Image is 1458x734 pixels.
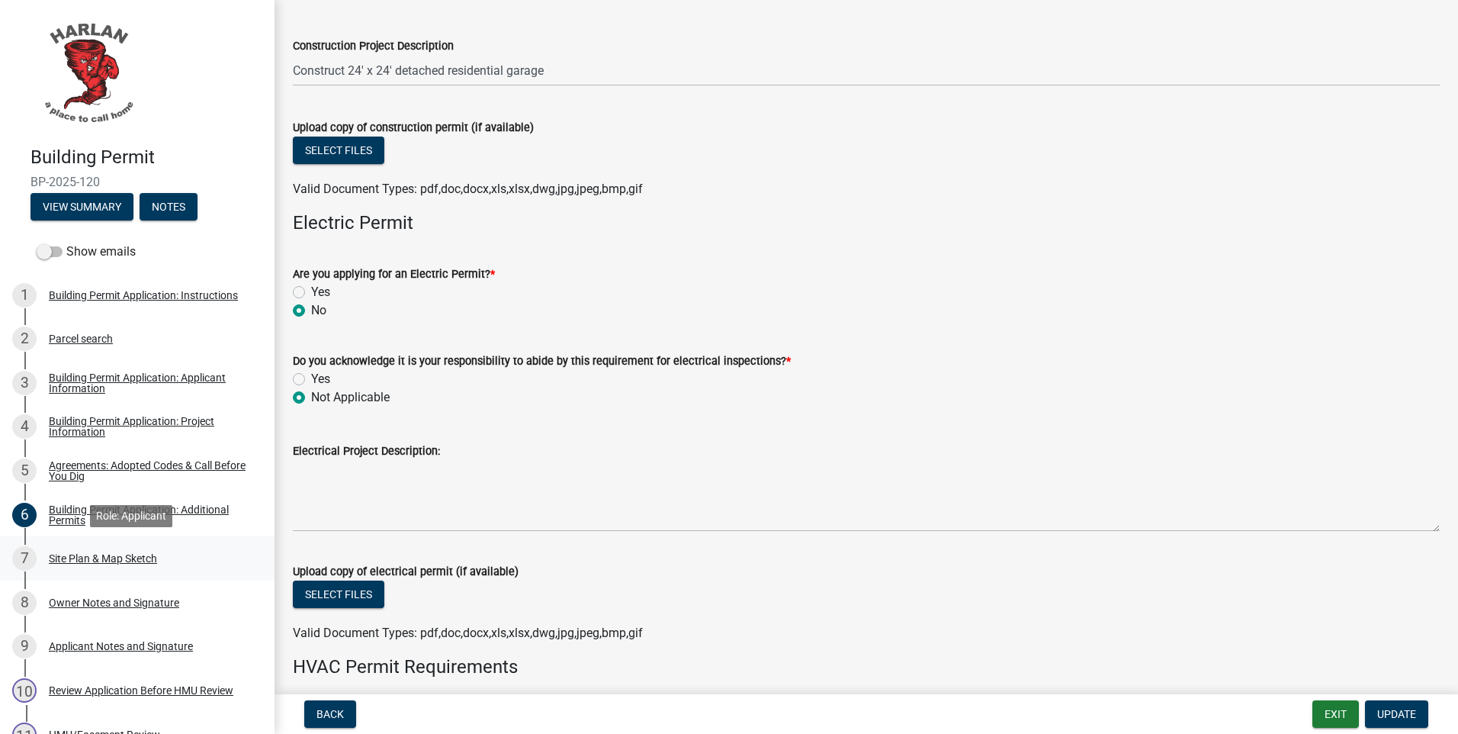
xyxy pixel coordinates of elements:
[12,634,37,658] div: 9
[31,193,133,221] button: View Summary
[311,388,390,407] label: Not Applicable
[12,283,37,307] div: 1
[293,269,495,280] label: Are you applying for an Electric Permit?
[311,283,330,301] label: Yes
[12,591,37,615] div: 8
[49,641,193,652] div: Applicant Notes and Signature
[293,356,791,367] label: Do you acknowledge it is your responsibility to abide by this requirement for electrical inspecti...
[1365,700,1428,728] button: Update
[1312,700,1359,728] button: Exit
[12,503,37,527] div: 6
[293,656,1440,722] h4: HVAC Permit Requirements Apply for a HVAC Permit if any of below requirements apply:
[49,685,233,696] div: Review Application Before HMU Review
[49,290,238,301] div: Building Permit Application: Instructions
[12,414,37,439] div: 4
[49,372,250,394] div: Building Permit Application: Applicant Information
[49,460,250,481] div: Agreements: Adopted Codes & Call Before You Dig
[49,597,179,608] div: Owner Notes and Signature
[293,123,534,134] label: Upload copy of construction permit (if available)
[293,137,384,164] button: Select files
[293,567,519,578] label: Upload copy of electrical permit (if available)
[49,553,157,564] div: Site Plan & Map Sketch
[49,504,250,526] div: Building Permit Application: Additional Permits
[49,333,113,344] div: Parcel search
[12,546,37,571] div: 7
[12,371,37,395] div: 3
[12,327,37,351] div: 2
[316,708,344,720] span: Back
[31,175,244,189] span: BP-2025-120
[293,626,643,640] span: Valid Document Types: pdf,doc,docx,xls,xlsx,dwg,jpg,jpeg,bmp,gif
[311,301,326,320] label: No
[12,678,37,703] div: 10
[90,505,172,527] div: Role: Applicant
[37,243,136,261] label: Show emails
[304,700,356,728] button: Back
[311,370,330,388] label: Yes
[31,201,133,214] wm-modal-confirm: Summary
[1377,708,1416,720] span: Update
[293,581,384,608] button: Select files
[140,193,198,221] button: Notes
[293,182,643,196] span: Valid Document Types: pdf,doc,docx,xls,xlsx,dwg,jpg,jpeg,bmp,gif
[12,459,37,483] div: 5
[31,146,262,169] h4: Building Permit
[49,416,250,437] div: Building Permit Application: Project Information
[293,212,1440,234] h4: Electric Permit
[293,446,440,457] label: Electrical Project Description:
[31,16,145,130] img: City of Harlan, Iowa
[293,41,454,52] label: Construction Project Description
[140,201,198,214] wm-modal-confirm: Notes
